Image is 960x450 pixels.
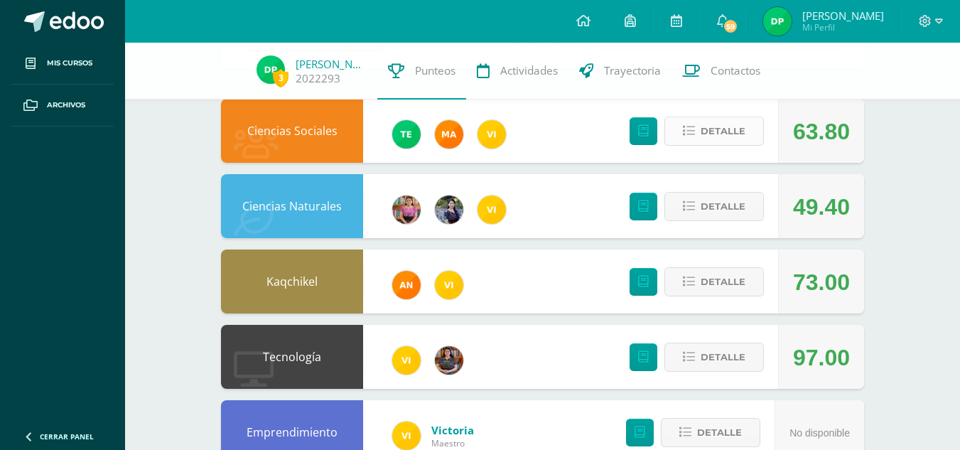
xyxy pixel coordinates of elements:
img: f428c1eda9873657749a26557ec094a8.png [392,346,421,375]
div: Kaqchikel [221,250,363,314]
span: Mis cursos [47,58,92,69]
img: 60a759e8b02ec95d430434cf0c0a55c7.png [435,346,463,375]
a: Archivos [11,85,114,127]
a: Mis cursos [11,43,114,85]
span: Detalle [701,193,745,220]
a: Trayectoria [568,43,672,100]
span: Punteos [415,63,455,78]
span: Cerrar panel [40,432,94,441]
img: e2eba998d453e62cc360d9f73343cee3.png [257,55,285,84]
a: Actividades [466,43,568,100]
button: Detalle [664,192,764,221]
span: Contactos [711,63,760,78]
span: Archivos [47,100,85,111]
img: 43d3dab8d13cc64d9a3940a0882a4dc3.png [392,120,421,149]
div: Ciencias Naturales [221,174,363,238]
span: Detalle [701,344,745,370]
div: 63.80 [793,100,850,164]
button: Detalle [664,117,764,146]
div: 49.40 [793,175,850,239]
a: Punteos [377,43,466,100]
a: [PERSON_NAME] [296,57,367,71]
img: fc6731ddebfef4a76f049f6e852e62c4.png [392,271,421,299]
img: 266030d5bbfb4fab9f05b9da2ad38396.png [435,120,463,149]
a: Victoria [431,423,474,437]
a: 2022293 [296,71,340,86]
a: Contactos [672,43,771,100]
span: Detalle [697,419,742,446]
span: 3 [273,69,288,87]
img: b2b209b5ecd374f6d147d0bc2cef63fa.png [435,195,463,224]
img: f428c1eda9873657749a26557ec094a8.png [478,120,506,149]
div: 73.00 [793,250,850,314]
span: Detalle [701,269,745,295]
button: Detalle [664,267,764,296]
img: f428c1eda9873657749a26557ec094a8.png [392,422,421,450]
img: e8319d1de0642b858999b202df7e829e.png [392,195,421,224]
div: Ciencias Sociales [221,99,363,163]
div: Tecnología [221,325,363,389]
img: f428c1eda9873657749a26557ec094a8.png [435,271,463,299]
img: e2eba998d453e62cc360d9f73343cee3.png [763,7,792,36]
img: f428c1eda9873657749a26557ec094a8.png [478,195,506,224]
span: 59 [723,18,738,34]
span: Trayectoria [604,63,661,78]
span: Maestro [431,437,474,449]
span: Mi Perfil [802,21,884,33]
span: No disponible [789,427,850,439]
span: [PERSON_NAME] [802,9,884,23]
button: Detalle [664,343,764,372]
button: Detalle [661,418,760,447]
span: Detalle [701,118,745,144]
div: 97.00 [793,326,850,390]
span: Actividades [500,63,558,78]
